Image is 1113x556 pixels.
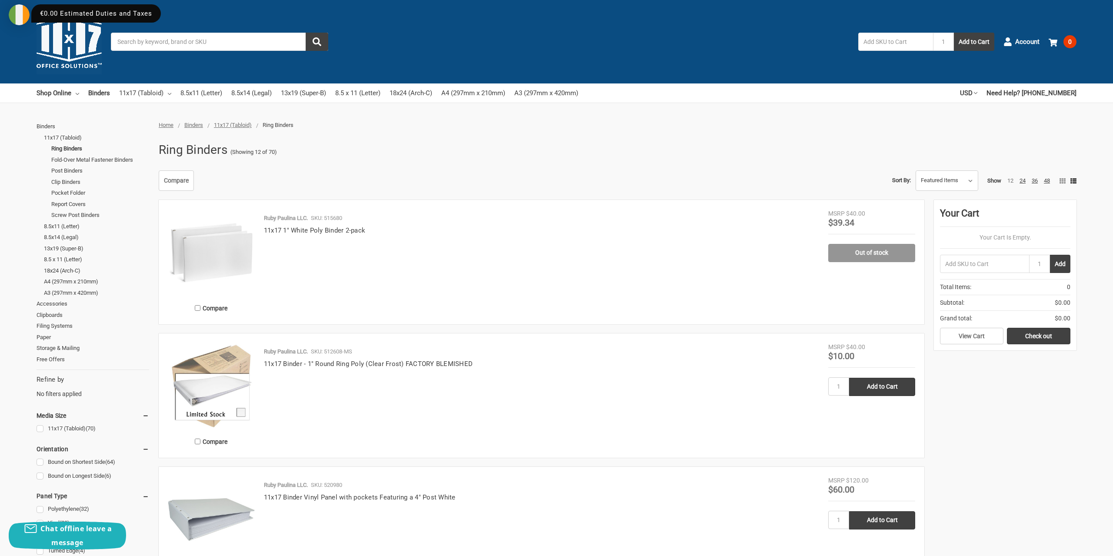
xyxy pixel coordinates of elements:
span: Chat offline leave a message [40,524,112,547]
p: Your Cart Is Empty. [940,233,1070,242]
span: Show [987,177,1001,184]
a: Out of stock [828,244,915,262]
span: $60.00 [828,484,854,495]
p: Ruby Paulina LLC. [264,481,308,489]
h5: Panel Type [37,491,149,501]
p: Ruby Paulina LLC. [264,214,308,223]
a: 13x19 (Super-B) [44,243,149,254]
input: Search by keyword, brand or SKU [111,33,328,51]
a: 0 [1049,30,1076,53]
a: 12 [1007,177,1013,184]
a: Ring Binders [51,143,149,154]
span: (4) [78,547,85,554]
a: Bound on Longest Side [37,470,149,482]
span: $0.00 [1055,298,1070,307]
p: SKU: 512608-MS [311,347,352,356]
input: Add SKU to Cart [940,255,1029,273]
span: 0 [1063,35,1076,48]
a: Clipboards [37,310,149,321]
a: Binders [37,121,149,132]
a: Need Help? [PHONE_NUMBER] [986,83,1076,103]
a: Home [159,122,173,128]
a: 18x24 (Arch-C) [390,83,432,103]
p: SKU: 520980 [311,481,342,489]
a: 11x17 Binder Vinyl Panel with pockets Featuring a 4" Post White [264,493,456,501]
div: MSRP [828,209,845,218]
p: SKU: 515680 [311,214,342,223]
img: duty and tax information for Ireland [9,4,30,25]
a: Binders [88,83,110,103]
a: A3 (297mm x 420mm) [514,83,578,103]
a: A4 (297mm x 210mm) [44,276,149,287]
input: Add to Cart [849,378,915,396]
label: Compare [168,434,255,449]
a: 11x17 (Tabloid) [214,122,252,128]
a: 11x17 1" White Poly Binder 2-pack [168,209,255,296]
a: 11x17 (Tabloid) [119,83,171,103]
a: Free Offers [37,354,149,365]
a: 11x17 Binder - 1" Round Ring Poly (Clear Frost) FACTORY BLEMISHED [264,360,473,368]
span: $120.00 [846,477,869,484]
input: Compare [195,305,200,311]
a: Pocket Folder [51,187,149,199]
a: View Cart [940,328,1003,344]
span: (32) [79,506,89,512]
input: Compare [195,439,200,444]
a: Screw Post Binders [51,210,149,221]
a: A3 (297mm x 420mm) [44,287,149,299]
a: USD [960,83,977,103]
h5: Orientation [37,444,149,454]
div: Your Cart [940,206,1070,227]
a: Polyethylene [37,503,149,515]
h1: Ring Binders [159,139,227,161]
span: (20) [60,519,70,526]
a: Compare [159,170,194,191]
span: (Showing 12 of 70) [230,148,277,156]
a: Vinyl [37,517,149,529]
a: 24 [1020,177,1026,184]
a: Report Covers [51,199,149,210]
a: Account [1003,30,1040,53]
a: Storage & Mailing [37,343,149,354]
iframe: Google Customer Reviews [1041,533,1113,556]
a: 8.5 x 11 (Letter) [44,254,149,265]
a: Post Binders [51,165,149,176]
a: Binders [184,122,203,128]
a: 11x17 (Tabloid) [37,423,149,435]
span: $40.00 [846,210,865,217]
span: 0 [1067,283,1070,292]
a: Filing Systems [37,320,149,332]
a: Bound on Shortest Side [37,456,149,468]
span: $0.00 [1055,314,1070,323]
a: Clip Binders [51,176,149,188]
div: €0.00 Estimated Duties and Taxes [31,4,161,23]
a: Fold-Over Metal Fastener Binders [51,154,149,166]
p: Ruby Paulina LLC. [264,347,308,356]
a: 8.5x14 (Legal) [44,232,149,243]
span: Account [1015,37,1040,47]
a: Check out [1007,328,1070,344]
a: Paper [37,332,149,343]
img: 11x17.com [37,9,102,74]
a: A4 (297mm x 210mm) [441,83,505,103]
span: Subtotal: [940,298,964,307]
a: 48 [1044,177,1050,184]
a: 8.5 x 11 (Letter) [335,83,380,103]
img: 11x17 Binder - 1" Round Ring Poly (Clear Frost) FACTORY BLEMISHED [168,343,255,429]
button: Add [1050,255,1070,273]
span: $40.00 [846,343,865,350]
span: Total Items: [940,283,971,292]
input: Add SKU to Cart [858,33,933,51]
span: Ring Binders [263,122,293,128]
label: Compare [168,301,255,315]
a: 8.5x14 (Legal) [231,83,272,103]
span: (6) [104,473,111,479]
span: Grand total: [940,314,972,323]
a: 8.5x11 (Letter) [180,83,222,103]
a: 36 [1032,177,1038,184]
div: MSRP [828,476,845,485]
